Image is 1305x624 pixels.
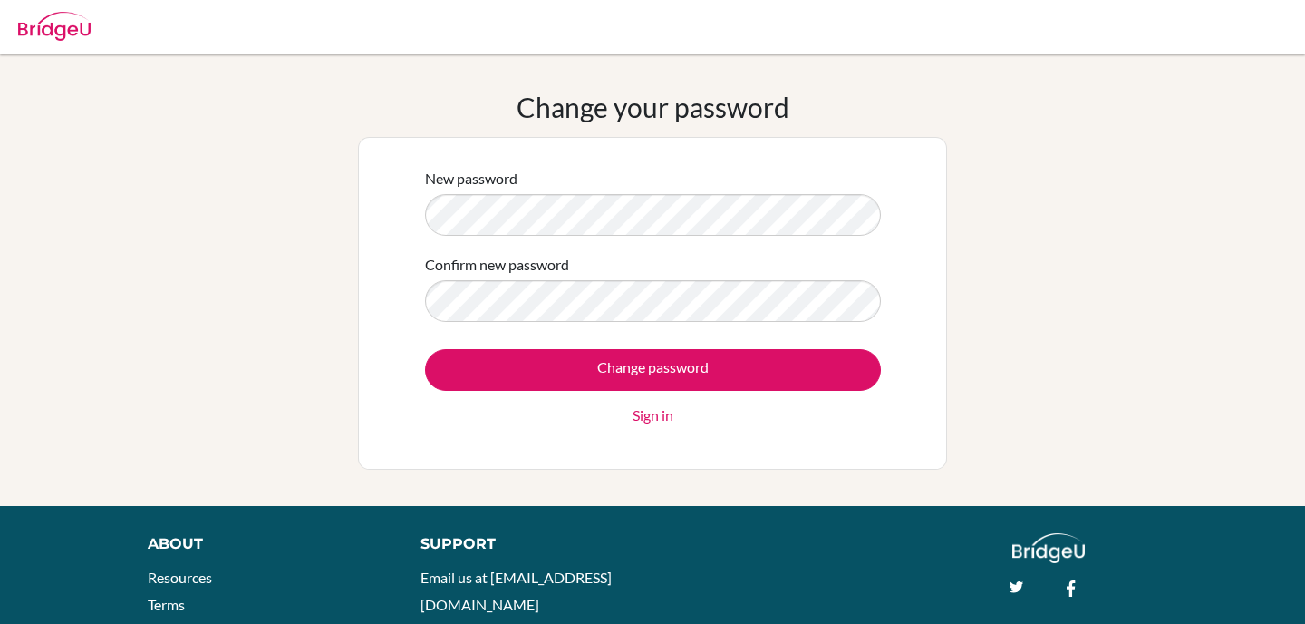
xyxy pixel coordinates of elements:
[425,254,569,276] label: Confirm new password
[1012,533,1086,563] img: logo_white@2x-f4f0deed5e89b7ecb1c2cc34c3e3d731f90f0f143d5ea2071677605dd97b5244.png
[148,569,212,586] a: Resources
[517,91,789,123] h1: Change your password
[633,405,673,426] a: Sign in
[148,596,185,613] a: Terms
[148,533,380,555] div: About
[420,533,634,555] div: Support
[425,168,517,190] label: New password
[420,569,612,613] a: Email us at [EMAIL_ADDRESS][DOMAIN_NAME]
[425,349,881,391] input: Change password
[18,12,91,41] img: Bridge-U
